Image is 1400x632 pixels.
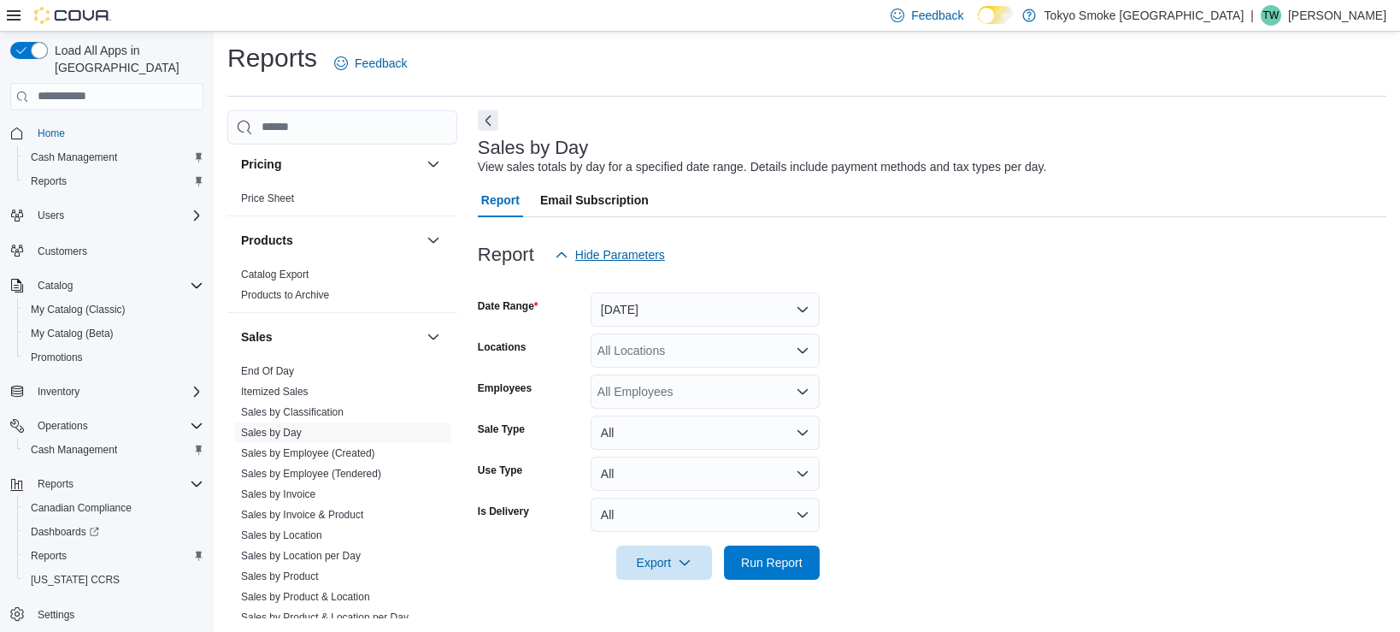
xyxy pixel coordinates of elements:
[241,570,319,583] span: Sales by Product
[24,323,203,344] span: My Catalog (Beta)
[796,385,809,399] button: Open list of options
[741,554,803,571] span: Run Report
[24,347,203,368] span: Promotions
[241,268,309,281] span: Catalog Export
[591,292,820,327] button: [DATE]
[38,477,74,491] span: Reports
[38,608,74,622] span: Settings
[227,264,457,312] div: Products
[31,474,80,494] button: Reports
[24,147,203,168] span: Cash Management
[478,422,525,436] label: Sale Type
[241,232,293,249] h3: Products
[241,611,409,623] a: Sales by Product & Location per Day
[38,385,79,399] span: Inventory
[478,381,532,395] label: Employees
[17,169,210,193] button: Reports
[3,472,210,496] button: Reports
[31,525,99,539] span: Dashboards
[31,351,83,364] span: Promotions
[241,447,375,459] a: Sales by Employee (Created)
[478,110,498,131] button: Next
[17,346,210,369] button: Promotions
[478,158,1047,176] div: View sales totals by day for a specified date range. Details include payment methods and tax type...
[241,406,344,418] a: Sales by Classification
[478,138,589,158] h3: Sales by Day
[616,546,712,580] button: Export
[31,327,114,340] span: My Catalog (Beta)
[1288,5,1386,26] p: [PERSON_NAME]
[241,550,361,562] a: Sales by Location per Day
[3,238,210,263] button: Customers
[31,605,81,625] a: Settings
[478,464,522,477] label: Use Type
[423,230,444,251] button: Products
[540,183,649,217] span: Email Subscription
[591,416,820,450] button: All
[24,171,203,192] span: Reports
[31,303,126,316] span: My Catalog (Classic)
[227,188,457,216] div: Pricing
[24,147,124,168] a: Cash Management
[227,41,317,75] h1: Reports
[31,381,86,402] button: Inventory
[241,508,363,522] span: Sales by Invoice & Product
[241,386,309,398] a: Itemized Sales
[24,347,90,368] a: Promotions
[17,145,210,169] button: Cash Management
[3,414,210,438] button: Operations
[17,298,210,322] button: My Catalog (Classic)
[38,419,88,433] span: Operations
[24,498,203,518] span: Canadian Compliance
[31,151,117,164] span: Cash Management
[24,171,74,192] a: Reports
[241,232,420,249] button: Products
[17,520,210,544] a: Dashboards
[241,364,294,378] span: End Of Day
[31,443,117,457] span: Cash Management
[796,344,809,357] button: Open list of options
[241,468,381,480] a: Sales by Employee (Tendered)
[1261,5,1281,26] div: Tre Willis
[24,570,126,590] a: [US_STATE] CCRS
[478,505,529,518] label: Is Delivery
[911,7,963,24] span: Feedback
[17,438,210,462] button: Cash Management
[626,546,702,580] span: Export
[38,279,73,292] span: Catalog
[241,192,294,205] span: Price Sheet
[978,6,1014,24] input: Dark Mode
[31,573,120,587] span: [US_STATE] CCRS
[31,416,203,436] span: Operations
[241,570,319,582] a: Sales by Product
[478,340,526,354] label: Locations
[575,246,665,263] span: Hide Parameters
[241,487,315,501] span: Sales by Invoice
[241,591,370,603] a: Sales by Product & Location
[31,275,79,296] button: Catalog
[3,121,210,145] button: Home
[24,323,121,344] a: My Catalog (Beta)
[31,604,203,625] span: Settings
[478,245,534,265] h3: Report
[24,299,203,320] span: My Catalog (Classic)
[24,522,203,542] span: Dashboards
[31,381,203,402] span: Inventory
[724,546,820,580] button: Run Report
[241,509,363,521] a: Sales by Invoice & Product
[31,123,72,144] a: Home
[31,239,203,261] span: Customers
[423,327,444,347] button: Sales
[241,288,329,302] span: Products to Archive
[31,275,203,296] span: Catalog
[31,241,94,262] a: Customers
[1044,5,1244,26] p: Tokyo Smoke [GEOGRAPHIC_DATA]
[31,416,95,436] button: Operations
[24,546,74,566] a: Reports
[31,501,132,515] span: Canadian Compliance
[423,154,444,174] button: Pricing
[31,174,67,188] span: Reports
[31,205,71,226] button: Users
[34,7,111,24] img: Cova
[3,380,210,404] button: Inventory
